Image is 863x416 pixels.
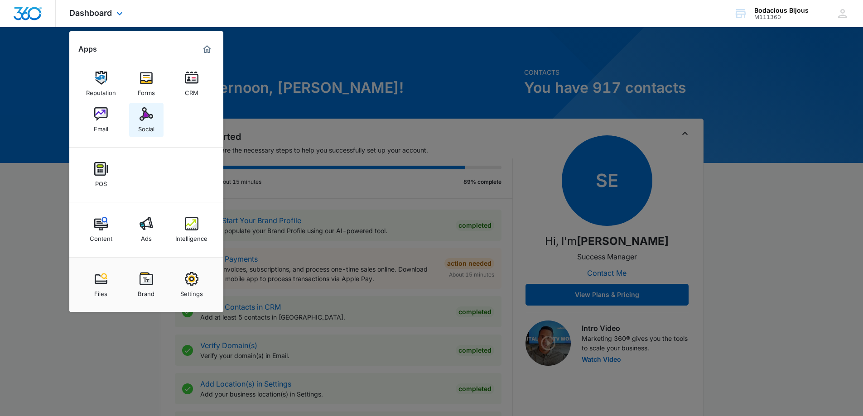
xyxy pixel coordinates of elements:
[180,286,203,297] div: Settings
[94,121,108,133] div: Email
[754,7,809,14] div: account name
[185,85,198,96] div: CRM
[141,230,152,242] div: Ads
[94,286,107,297] div: Files
[86,85,116,96] div: Reputation
[138,286,154,297] div: Brand
[84,158,118,192] a: POS
[174,67,209,101] a: CRM
[175,230,207,242] div: Intelligence
[84,67,118,101] a: Reputation
[78,45,97,53] h2: Apps
[84,212,118,247] a: Content
[84,103,118,137] a: Email
[90,230,112,242] div: Content
[129,103,164,137] a: Social
[174,268,209,302] a: Settings
[754,14,809,20] div: account id
[138,121,154,133] div: Social
[69,8,112,18] span: Dashboard
[174,212,209,247] a: Intelligence
[129,212,164,247] a: Ads
[95,176,107,187] div: POS
[129,67,164,101] a: Forms
[200,42,214,57] a: Marketing 360® Dashboard
[129,268,164,302] a: Brand
[138,85,155,96] div: Forms
[84,268,118,302] a: Files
